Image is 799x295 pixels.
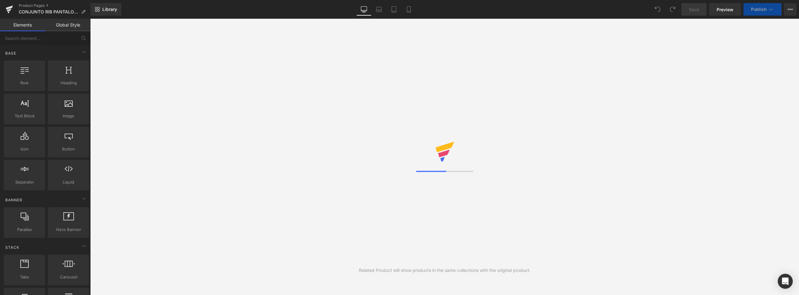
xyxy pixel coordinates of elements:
[359,267,531,274] div: Related Product will show products in the same collections with the original product.
[91,3,121,16] a: New Library
[6,80,43,86] span: Row
[717,6,733,13] span: Preview
[6,274,43,280] span: Tabs
[6,146,43,152] span: Icon
[784,3,797,16] button: More
[743,3,782,16] button: Publish
[5,197,23,203] span: Banner
[666,3,679,16] button: Redo
[751,7,767,12] span: Publish
[401,3,416,16] a: Mobile
[6,226,43,233] span: Parallax
[19,9,79,14] span: CONJUNTO RIB PANTALONETA
[50,80,87,86] span: Heading
[371,3,386,16] a: Laptop
[709,3,741,16] a: Preview
[651,3,664,16] button: Undo
[386,3,401,16] a: Tablet
[50,113,87,119] span: Image
[50,179,87,185] span: Liquid
[778,274,793,289] div: Open Intercom Messenger
[6,179,43,185] span: Separator
[50,146,87,152] span: Button
[19,3,91,8] a: Product Pages
[689,6,699,13] span: Save
[6,113,43,119] span: Text Block
[5,50,17,56] span: Base
[50,226,87,233] span: Hero Banner
[102,7,117,12] span: Library
[356,3,371,16] a: Desktop
[45,19,91,31] a: Global Style
[5,244,20,250] span: Stack
[50,274,87,280] span: Carousel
